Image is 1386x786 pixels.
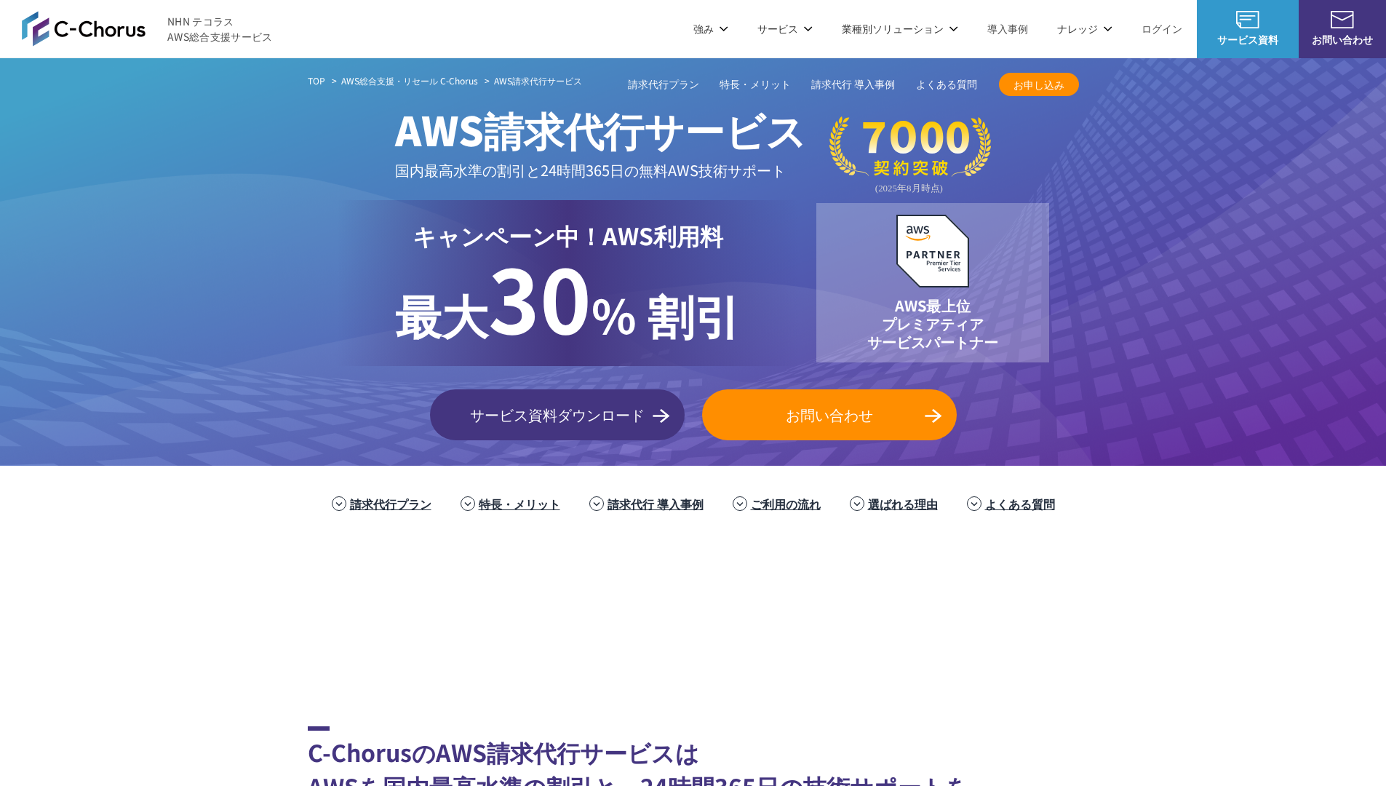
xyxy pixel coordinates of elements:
a: AWS総合支援・リセール C-Chorus [341,74,478,87]
img: クリーク・アンド・リバー [614,624,730,683]
p: 国内最高水準の割引と 24時間365日の無料AWS技術サポート [395,158,806,182]
img: エイチーム [352,624,469,683]
img: AWSプレミアティアサービスパートナー [896,215,969,287]
a: ログイン [1142,21,1182,36]
img: ミズノ [148,552,265,610]
img: 早稲田大学 [1138,624,1254,683]
span: サービス資料ダウンロード [430,404,685,426]
span: お申し込み [999,77,1079,92]
span: AWS請求代行サービス [395,100,806,158]
p: % 割引 [395,253,741,349]
span: サービス資料 [1197,32,1299,47]
a: 請求代行プラン [628,77,699,92]
img: AWS総合支援サービス C-Chorus サービス資料 [1236,11,1259,28]
span: NHN テコラス AWS総合支援サービス [167,14,273,44]
p: AWS最上位 プレミアティア サービスパートナー [867,296,998,351]
img: スペースシャワー [90,624,207,683]
a: よくある質問 [916,77,977,92]
a: 特長・メリット [479,495,560,512]
img: フジモトHD [410,552,527,610]
span: お問い合わせ [1299,32,1386,47]
img: クリスピー・クリーム・ドーナツ [934,552,1051,610]
p: キャンペーン中！AWS利用料 [395,218,741,253]
img: 東京書籍 [803,552,920,610]
a: TOP [308,74,325,87]
a: よくある質問 [985,495,1055,512]
p: サービス [757,21,813,36]
img: 共同通信デジタル [1065,552,1182,610]
img: 契約件数 [829,116,991,194]
a: 請求代行プラン [350,495,431,512]
a: お問い合わせ [702,389,957,440]
img: 国境なき医師団 [745,624,861,683]
span: お問い合わせ [702,404,957,426]
p: 強み [693,21,728,36]
a: ご利用の流れ [751,495,821,512]
a: 導入事例 [987,21,1028,36]
img: ファンコミュニケーションズ [221,624,338,683]
img: まぐまぐ [1196,552,1313,610]
a: サービス資料ダウンロード [430,389,685,440]
img: 住友生命保険相互 [279,552,396,610]
img: ヤマサ醤油 [672,552,789,610]
img: 一橋大学 [1269,624,1385,683]
a: 特長・メリット [720,77,791,92]
p: 業種別ソリューション [842,21,958,36]
span: AWS請求代行サービス [494,74,582,87]
img: AWS総合支援サービス C-Chorus [22,11,146,46]
span: 最大 [395,280,488,347]
img: 慶應義塾 [1007,624,1123,683]
img: 世界貿易センタービルディング [483,624,600,683]
a: AWS総合支援サービス C-Chorus NHN テコラスAWS総合支援サービス [22,11,273,46]
a: 請求代行 導入事例 [608,495,704,512]
span: 30 [488,233,592,360]
p: ナレッジ [1057,21,1112,36]
img: 日本財団 [876,624,992,683]
img: 三菱地所 [17,552,134,610]
a: お申し込み [999,73,1079,96]
a: キャンペーン中！AWS利用料 最大30% 割引 [337,200,799,366]
img: お問い合わせ [1331,11,1354,28]
a: 選ばれる理由 [868,495,938,512]
a: 請求代行 導入事例 [811,77,896,92]
img: エアトリ [541,552,658,610]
